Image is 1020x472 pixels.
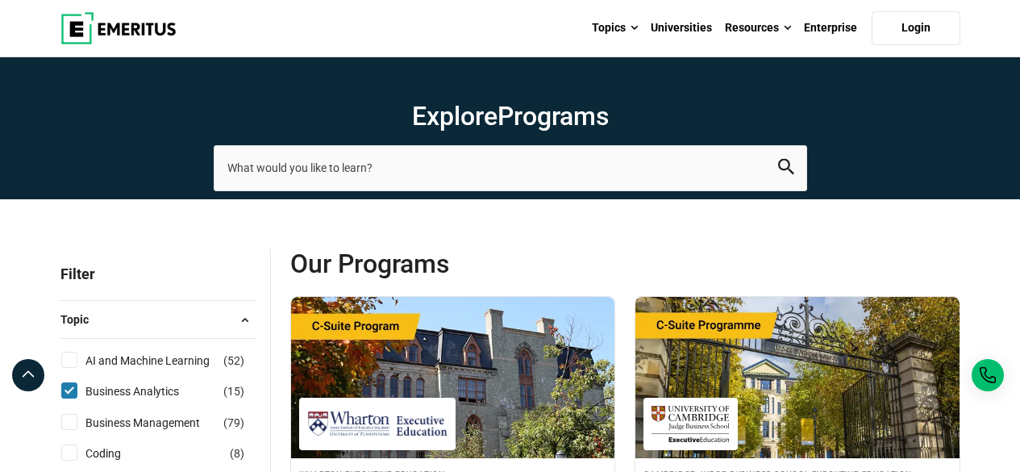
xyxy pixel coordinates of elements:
span: ( ) [223,352,244,370]
p: Filter [60,248,257,300]
button: Topic [60,307,257,332]
img: Cambridge Judge Business School Executive Education [652,406,730,442]
button: search [778,159,794,178]
img: Chief Human Resources Officer Programme | Online Human Resources Course [635,297,960,458]
input: search-page [214,145,807,190]
span: Our Programs [290,248,626,280]
img: Wharton Executive Education [307,406,448,442]
span: Programs [498,101,609,132]
img: Chief Revenue Officer (CRO) Program | Online Business Management Course [291,297,615,458]
a: AI and Machine Learning [85,352,242,370]
a: Coding [85,445,153,462]
h1: Explore [214,100,807,132]
a: search [778,163,794,178]
span: 8 [234,447,240,460]
span: ( ) [223,414,244,432]
span: ( ) [230,445,244,462]
span: 15 [227,385,240,398]
span: 79 [227,416,240,429]
span: 52 [227,354,240,367]
a: Login [872,11,960,45]
a: Business Management [85,414,232,432]
span: ( ) [223,382,244,400]
span: Topic [60,311,102,328]
a: Business Analytics [85,382,211,400]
